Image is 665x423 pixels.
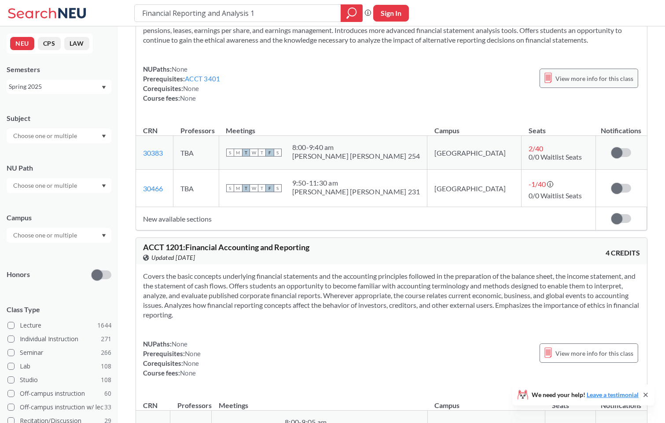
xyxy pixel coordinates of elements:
th: Meetings [212,392,428,411]
span: S [226,149,234,157]
svg: Dropdown arrow [102,234,106,237]
span: 266 [101,348,111,357]
div: 9:50 - 11:30 am [292,179,420,187]
span: None [183,84,199,92]
td: New available sections [136,207,595,230]
div: [PERSON_NAME] [PERSON_NAME] 231 [292,187,420,196]
th: Notifications [595,117,647,136]
span: None [172,340,187,348]
div: CRN [143,126,158,135]
span: View more info for this class [555,73,633,84]
span: View more info for this class [555,348,633,359]
span: We need your help! [532,392,639,398]
div: CRN [143,401,158,410]
label: Off-campus instruction [7,388,111,399]
span: None [180,94,196,102]
span: S [274,184,282,192]
input: Class, professor, course number, "phrase" [141,6,334,21]
div: NUPaths: Prerequisites: Corequisites: Course fees: [143,339,201,378]
span: None [180,369,196,377]
div: NUPaths: Prerequisites: Corequisites: Course fees: [143,64,220,103]
div: Spring 2025Dropdown arrow [7,80,111,94]
span: None [185,350,201,357]
span: T [258,184,266,192]
th: Campus [427,392,545,411]
a: 30383 [143,149,163,157]
div: Semesters [7,65,111,74]
span: None [183,359,199,367]
div: magnifying glass [341,4,363,22]
div: NU Path [7,163,111,173]
button: LAW [64,37,89,50]
a: Leave a testimonial [587,391,639,398]
span: S [226,184,234,192]
div: [PERSON_NAME] [PERSON_NAME] 254 [292,152,420,160]
span: 108 [101,361,111,371]
th: Professors [173,117,219,136]
span: 0/0 Waitlist Seats [529,191,582,200]
span: W [250,184,258,192]
td: TBA [173,136,219,170]
span: None [172,65,187,73]
span: 60 [104,389,111,398]
label: Individual Instruction [7,333,111,345]
div: Campus [7,213,111,222]
span: S [274,149,282,157]
button: NEU [10,37,34,50]
span: 1644 [97,321,111,330]
span: -1 / 40 [529,180,546,188]
td: [GEOGRAPHIC_DATA] [427,170,522,207]
td: TBA [173,170,219,207]
div: Dropdown arrow [7,128,111,143]
th: Meetings [219,117,427,136]
div: Subject [7,113,111,123]
svg: Dropdown arrow [102,86,106,89]
button: Sign In [373,5,409,22]
th: Campus [427,117,522,136]
td: [GEOGRAPHIC_DATA] [427,136,522,170]
span: 108 [101,375,111,385]
span: ACCT 1201 : Financial Accounting and Reporting [143,242,309,252]
div: Dropdown arrow [7,228,111,243]
label: Seminar [7,347,111,358]
svg: Dropdown arrow [102,135,106,138]
label: Lab [7,361,111,372]
th: Professors [170,392,212,411]
span: F [266,149,274,157]
span: F [266,184,274,192]
a: ACCT 3401 [185,75,220,83]
button: CPS [38,37,61,50]
th: Seats [522,117,596,136]
a: 30466 [143,184,163,193]
p: Honors [7,270,30,280]
span: M [234,149,242,157]
span: T [258,149,266,157]
svg: Dropdown arrow [102,184,106,188]
div: 8:00 - 9:40 am [292,143,420,152]
input: Choose one or multiple [9,131,83,141]
span: 33 [104,402,111,412]
label: Off-campus instruction w/ lec [7,401,111,413]
div: Spring 2025 [9,82,101,91]
span: 271 [101,334,111,344]
section: Covers the basic concepts underlying financial statements and the accounting principles followed ... [143,271,640,320]
span: T [242,184,250,192]
input: Choose one or multiple [9,230,83,241]
input: Choose one or multiple [9,180,83,191]
label: Lecture [7,320,111,331]
label: Studio [7,374,111,386]
span: W [250,149,258,157]
span: T [242,149,250,157]
span: Updated [DATE] [151,253,195,263]
span: 2 / 40 [529,144,543,153]
div: Dropdown arrow [7,178,111,193]
span: 4 CREDITS [606,248,640,258]
section: Continues ACCT 3401 with a more extensive study of financial statements and the financial reporti... [143,16,640,45]
span: M [234,184,242,192]
span: 0/0 Waitlist Seats [529,153,582,161]
span: Class Type [7,305,111,314]
svg: magnifying glass [346,7,357,19]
